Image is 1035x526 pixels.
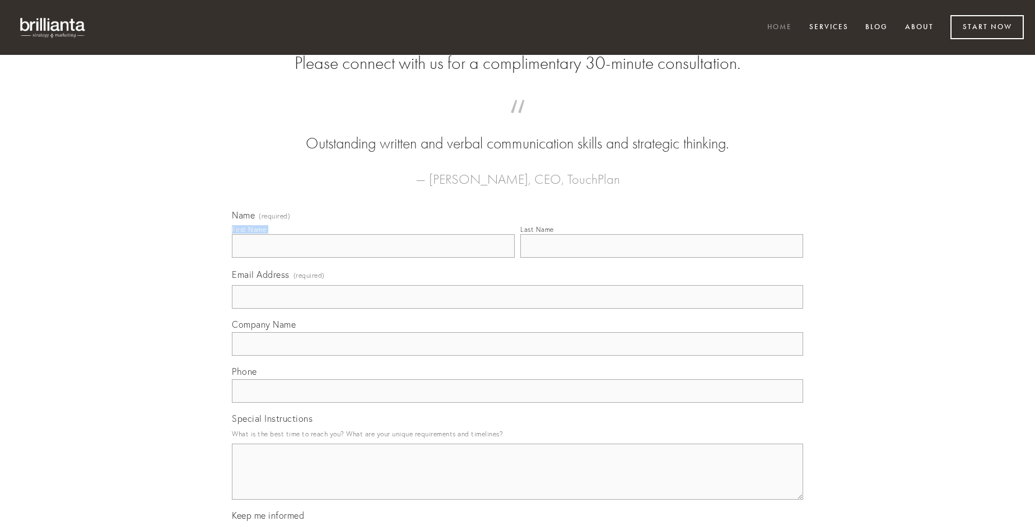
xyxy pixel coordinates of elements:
[232,210,255,221] span: Name
[250,111,785,133] span: “
[232,225,266,234] div: First Name
[950,15,1024,39] a: Start Now
[232,269,290,280] span: Email Address
[11,11,95,44] img: brillianta - research, strategy, marketing
[232,53,803,74] h2: Please connect with us for a complimentary 30-minute consultation.
[760,18,799,37] a: Home
[898,18,941,37] a: About
[232,366,257,377] span: Phone
[232,510,304,521] span: Keep me informed
[232,413,313,424] span: Special Instructions
[802,18,856,37] a: Services
[232,319,296,330] span: Company Name
[520,225,554,234] div: Last Name
[858,18,895,37] a: Blog
[250,155,785,190] figcaption: — [PERSON_NAME], CEO, TouchPlan
[259,213,290,220] span: (required)
[232,426,803,441] p: What is the best time to reach you? What are your unique requirements and timelines?
[250,111,785,155] blockquote: Outstanding written and verbal communication skills and strategic thinking.
[293,268,325,283] span: (required)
